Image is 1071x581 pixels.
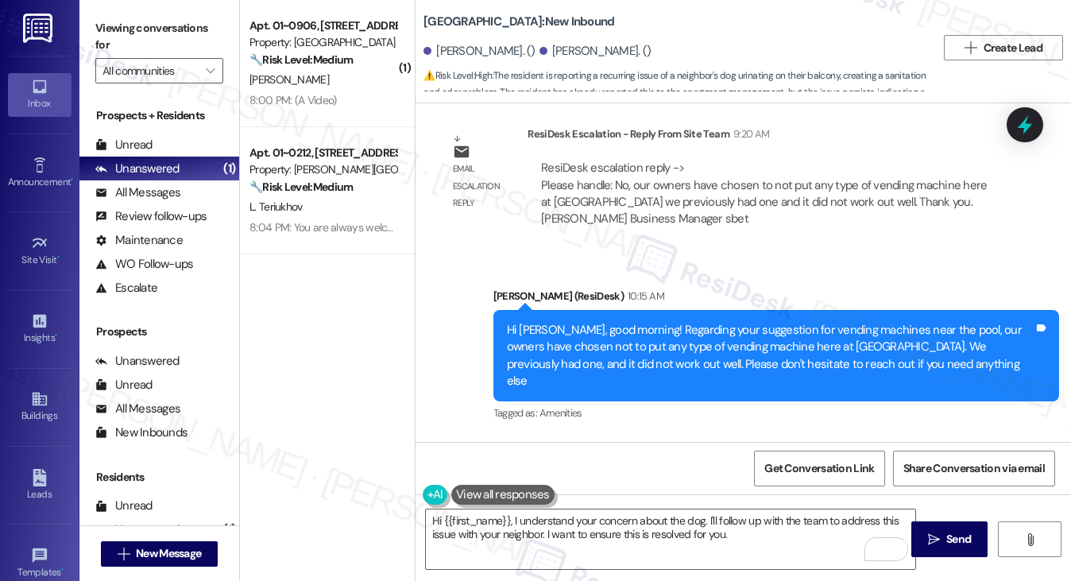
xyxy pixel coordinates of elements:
[426,509,916,569] textarea: To enrich screen reader interactions, please activate Accessibility in Grammarly extension settings
[79,107,239,124] div: Prospects + Residents
[965,41,976,54] i: 
[79,323,239,340] div: Prospects
[249,72,329,87] span: [PERSON_NAME]
[944,35,1063,60] button: Create Lead
[507,322,1034,390] div: Hi [PERSON_NAME], good morning! Regarding your suggestion for vending machines near the pool, our...
[219,157,239,181] div: (1)
[249,34,396,51] div: Property: [GEOGRAPHIC_DATA]
[95,16,223,58] label: Viewing conversations for
[624,288,664,304] div: 10:15 AM
[539,43,651,60] div: [PERSON_NAME]. ()
[893,451,1055,486] button: Share Conversation via email
[95,498,153,514] div: Unread
[984,40,1042,56] span: Create Lead
[206,64,215,77] i: 
[423,43,535,60] div: [PERSON_NAME]. ()
[95,401,180,417] div: All Messages
[57,252,60,263] span: •
[8,464,72,507] a: Leads
[101,541,218,567] button: New Message
[423,68,936,136] span: : The resident is reporting a recurring issue of a neighbor's dog urinating on their balcony, cre...
[95,521,180,538] div: Unanswered
[249,145,396,161] div: Apt. 01~0212, [STREET_ADDRESS][PERSON_NAME]
[493,288,1059,310] div: [PERSON_NAME] (ResiDesk)
[8,308,72,351] a: Insights •
[95,377,153,393] div: Unread
[528,126,1005,148] div: ResiDesk Escalation - Reply From Site Team
[423,69,492,82] strong: ⚠️ Risk Level: High
[95,208,207,225] div: Review follow-ups
[71,174,73,185] span: •
[249,52,353,67] strong: 🔧 Risk Level: Medium
[95,232,183,249] div: Maintenance
[219,517,239,542] div: (1)
[8,230,72,273] a: Site Visit •
[8,73,72,116] a: Inbox
[903,460,1045,477] span: Share Conversation via email
[946,531,971,548] span: Send
[118,548,130,560] i: 
[23,14,56,43] img: ResiDesk Logo
[423,14,614,30] b: [GEOGRAPHIC_DATA]: New Inbound
[911,521,988,557] button: Send
[541,160,987,227] div: ResiDesk escalation reply -> Please handle: No, our owners have chosen to not put any type of ven...
[79,469,239,486] div: Residents
[754,451,884,486] button: Get Conversation Link
[764,460,874,477] span: Get Conversation Link
[729,126,769,142] div: 9:20 AM
[1024,533,1036,546] i: 
[102,58,198,83] input: All communities
[249,161,396,178] div: Property: [PERSON_NAME][GEOGRAPHIC_DATA]
[928,533,940,546] i: 
[95,256,193,273] div: WO Follow-ups
[95,161,180,177] div: Unanswered
[539,406,582,420] span: Amenities
[95,424,188,441] div: New Inbounds
[249,93,336,107] div: 8:00 PM: (A Video)
[8,385,72,428] a: Buildings
[95,184,180,201] div: All Messages
[249,17,396,34] div: Apt. 01~0906, [STREET_ADDRESS][PERSON_NAME]
[95,353,180,370] div: Unanswered
[453,161,515,211] div: Email escalation reply
[61,564,64,575] span: •
[493,401,1059,424] div: Tagged as:
[95,137,153,153] div: Unread
[95,280,157,296] div: Escalate
[249,199,303,214] span: L. Teriukhov
[136,545,201,562] span: New Message
[249,220,416,234] div: 8:04 PM: You are always welcome :)
[249,180,353,194] strong: 🔧 Risk Level: Medium
[55,330,57,341] span: •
